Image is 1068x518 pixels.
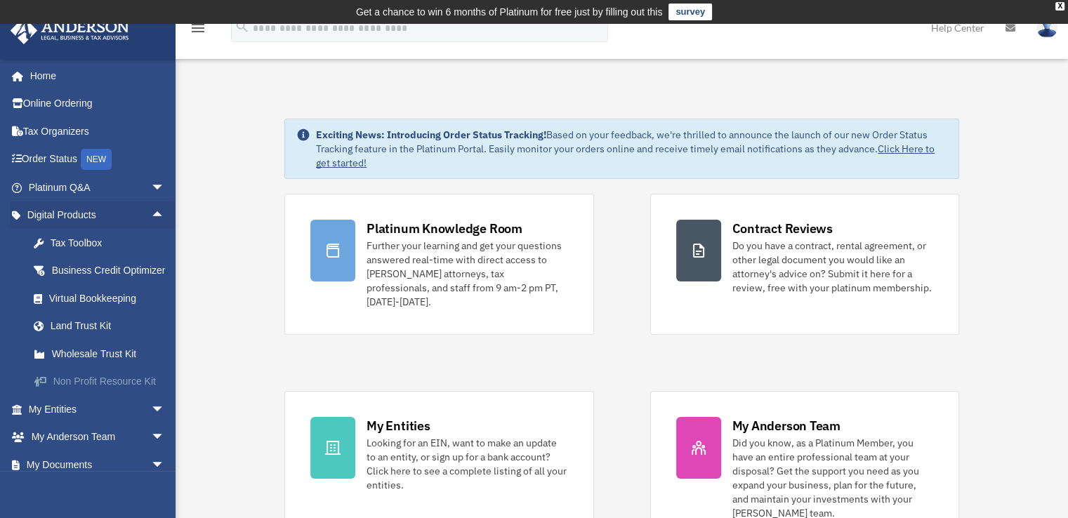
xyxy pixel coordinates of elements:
[20,229,186,257] a: Tax Toolbox
[367,436,567,492] div: Looking for an EIN, want to make an update to an entity, or sign up for a bank account? Click her...
[151,395,179,424] span: arrow_drop_down
[151,201,179,230] span: arrow_drop_up
[6,17,133,44] img: Anderson Advisors Platinum Portal
[650,194,959,335] a: Contract Reviews Do you have a contract, rental agreement, or other legal document you would like...
[190,25,206,36] a: menu
[1036,18,1057,38] img: User Pic
[732,239,933,295] div: Do you have a contract, rental agreement, or other legal document you would like an attorney's ad...
[10,201,186,230] a: Digital Productsarrow_drop_up
[20,312,186,340] a: Land Trust Kit
[10,117,186,145] a: Tax Organizers
[151,451,179,479] span: arrow_drop_down
[10,423,186,451] a: My Anderson Teamarrow_drop_down
[235,19,250,34] i: search
[10,90,186,118] a: Online Ordering
[10,395,186,423] a: My Entitiesarrow_drop_down
[190,20,206,36] i: menu
[20,368,186,396] a: Non Profit Resource Kit
[284,194,593,335] a: Platinum Knowledge Room Further your learning and get your questions answered real-time with dire...
[356,4,663,20] div: Get a chance to win 6 months of Platinum for free just by filling out this
[20,340,186,368] a: Wholesale Trust Kit
[49,234,169,252] div: Tax Toolbox
[10,145,186,174] a: Order StatusNEW
[10,451,186,479] a: My Documentsarrow_drop_down
[732,417,840,434] div: My Anderson Team
[20,284,186,312] a: Virtual Bookkeeping
[316,128,546,141] strong: Exciting News: Introducing Order Status Tracking!
[20,257,186,285] a: Business Credit Optimizer
[49,290,169,307] div: Virtual Bookkeeping
[49,262,169,279] div: Business Credit Optimizer
[151,173,179,202] span: arrow_drop_down
[49,373,169,390] div: Non Profit Resource Kit
[316,142,935,169] a: Click Here to get started!
[316,128,947,170] div: Based on your feedback, we're thrilled to announce the launch of our new Order Status Tracking fe...
[151,423,179,452] span: arrow_drop_down
[668,4,712,20] a: survey
[10,62,179,90] a: Home
[367,417,430,434] div: My Entities
[10,173,186,201] a: Platinum Q&Aarrow_drop_down
[732,220,833,237] div: Contract Reviews
[49,317,169,335] div: Land Trust Kit
[49,345,169,363] div: Wholesale Trust Kit
[367,239,567,309] div: Further your learning and get your questions answered real-time with direct access to [PERSON_NAM...
[367,220,522,237] div: Platinum Knowledge Room
[1055,2,1064,11] div: close
[81,149,112,170] div: NEW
